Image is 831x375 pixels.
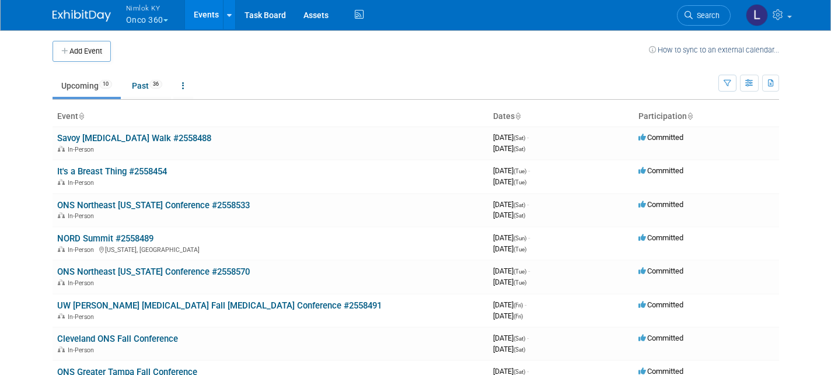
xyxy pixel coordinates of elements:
[515,111,521,121] a: Sort by Start Date
[514,279,526,286] span: (Tue)
[58,146,65,152] img: In-Person Event
[53,41,111,62] button: Add Event
[514,212,525,219] span: (Sat)
[493,345,525,353] span: [DATE]
[493,177,526,186] span: [DATE]
[493,334,529,342] span: [DATE]
[57,133,211,143] a: Savoy [MEDICAL_DATA] Walk #2558488
[677,5,731,26] a: Search
[53,75,121,97] a: Upcoming10
[493,267,530,275] span: [DATE]
[514,313,523,320] span: (Fri)
[99,80,112,89] span: 10
[493,211,525,219] span: [DATE]
[514,268,526,275] span: (Tue)
[488,107,634,127] th: Dates
[58,279,65,285] img: In-Person Event
[514,179,526,185] span: (Tue)
[638,334,683,342] span: Committed
[514,235,526,241] span: (Sun)
[527,133,529,142] span: -
[638,133,683,142] span: Committed
[68,246,97,254] span: In-Person
[57,334,178,344] a: Cleveland ONS Fall Conference
[58,179,65,185] img: In-Person Event
[528,233,530,242] span: -
[638,300,683,309] span: Committed
[693,11,720,20] span: Search
[493,244,526,253] span: [DATE]
[78,111,84,121] a: Sort by Event Name
[746,4,768,26] img: Luc Schaefer
[68,313,97,321] span: In-Person
[57,267,250,277] a: ONS Northeast [US_STATE] Conference #2558570
[126,2,168,14] span: Nimlok KY
[493,166,530,175] span: [DATE]
[53,107,488,127] th: Event
[527,200,529,209] span: -
[514,369,525,375] span: (Sat)
[528,267,530,275] span: -
[493,300,526,309] span: [DATE]
[58,313,65,319] img: In-Person Event
[493,278,526,286] span: [DATE]
[514,146,525,152] span: (Sat)
[527,334,529,342] span: -
[68,146,97,153] span: In-Person
[493,233,530,242] span: [DATE]
[514,168,526,174] span: (Tue)
[149,80,162,89] span: 36
[68,179,97,187] span: In-Person
[638,200,683,209] span: Committed
[649,45,779,54] a: How to sync to an external calendar...
[514,335,525,342] span: (Sat)
[57,166,167,177] a: It's a Breast Thing #2558454
[53,10,111,22] img: ExhibitDay
[58,346,65,352] img: In-Person Event
[58,246,65,252] img: In-Person Event
[57,300,382,311] a: UW [PERSON_NAME] [MEDICAL_DATA] Fall [MEDICAL_DATA] Conference #2558491
[57,200,250,211] a: ONS Northeast [US_STATE] Conference #2558533
[57,233,153,244] a: NORD Summit #2558489
[68,346,97,354] span: In-Person
[514,202,525,208] span: (Sat)
[687,111,693,121] a: Sort by Participation Type
[57,244,484,254] div: [US_STATE], [GEOGRAPHIC_DATA]
[493,311,523,320] span: [DATE]
[493,144,525,153] span: [DATE]
[58,212,65,218] img: In-Person Event
[638,233,683,242] span: Committed
[123,75,171,97] a: Past36
[634,107,779,127] th: Participation
[514,302,523,309] span: (Fri)
[68,212,97,220] span: In-Person
[493,133,529,142] span: [DATE]
[528,166,530,175] span: -
[514,346,525,353] span: (Sat)
[638,267,683,275] span: Committed
[525,300,526,309] span: -
[638,166,683,175] span: Committed
[514,135,525,141] span: (Sat)
[514,246,526,253] span: (Tue)
[68,279,97,287] span: In-Person
[493,200,529,209] span: [DATE]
